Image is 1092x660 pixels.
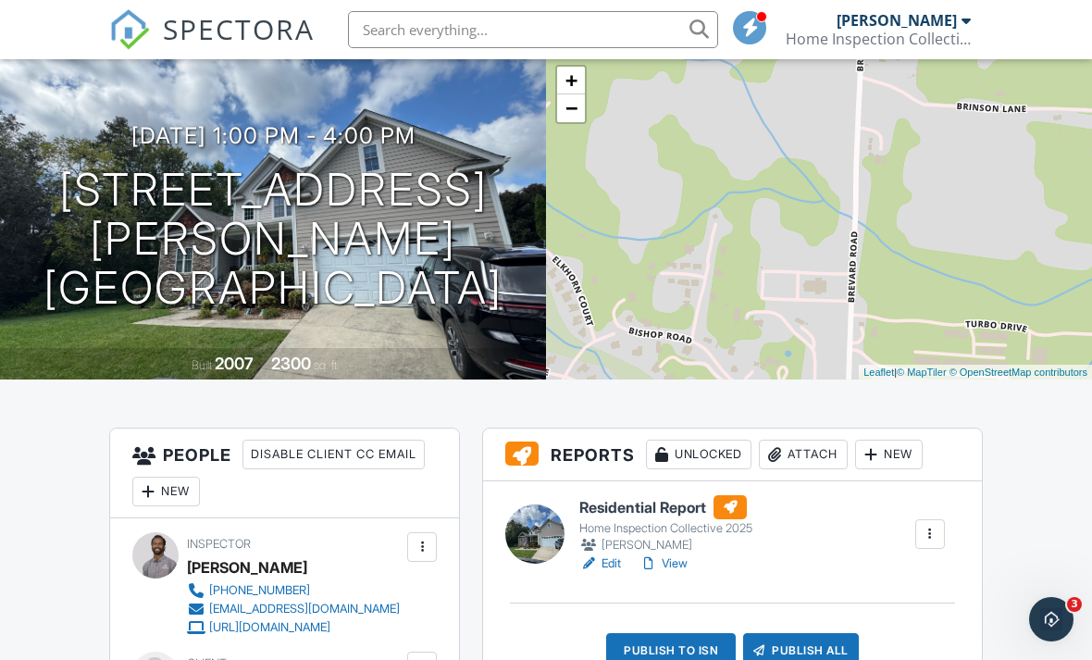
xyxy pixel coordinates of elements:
span: 3 [1067,597,1082,612]
div: [PERSON_NAME] [579,536,752,554]
h3: People [110,429,459,518]
iframe: Intercom live chat [1029,597,1073,641]
a: Residential Report Home Inspection Collective 2025 [PERSON_NAME] [579,495,752,554]
div: New [855,440,923,469]
input: Search everything... [348,11,718,48]
a: SPECTORA [109,25,315,64]
div: 2007 [215,354,254,373]
div: Home Inspection Collective [786,30,971,48]
a: View [639,554,688,573]
div: 2300 [271,354,311,373]
div: | [859,365,1092,380]
span: Inspector [187,537,251,551]
a: [PHONE_NUMBER] [187,581,400,600]
div: Attach [759,440,848,469]
span: SPECTORA [163,9,315,48]
span: sq. ft. [314,358,340,372]
img: The Best Home Inspection Software - Spectora [109,9,150,50]
a: Edit [579,554,621,573]
div: [EMAIL_ADDRESS][DOMAIN_NAME] [209,602,400,616]
div: Unlocked [646,440,751,469]
div: Disable Client CC Email [242,440,425,469]
h3: Reports [483,429,982,481]
a: [EMAIL_ADDRESS][DOMAIN_NAME] [187,600,400,618]
a: Zoom out [557,94,585,122]
span: Built [192,358,212,372]
h6: Residential Report [579,495,752,519]
div: [PERSON_NAME] [837,11,957,30]
div: [PERSON_NAME] [187,554,307,581]
a: © MapTiler [897,367,947,378]
h3: [DATE] 1:00 pm - 4:00 pm [131,123,416,148]
a: Zoom in [557,67,585,94]
a: [URL][DOMAIN_NAME] [187,618,400,637]
div: [PHONE_NUMBER] [209,583,310,598]
a: Leaflet [863,367,894,378]
h1: [STREET_ADDRESS] [PERSON_NAME][GEOGRAPHIC_DATA] [30,166,516,312]
div: New [132,477,200,506]
div: Home Inspection Collective 2025 [579,521,752,536]
div: [URL][DOMAIN_NAME] [209,620,330,635]
a: © OpenStreetMap contributors [949,367,1087,378]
